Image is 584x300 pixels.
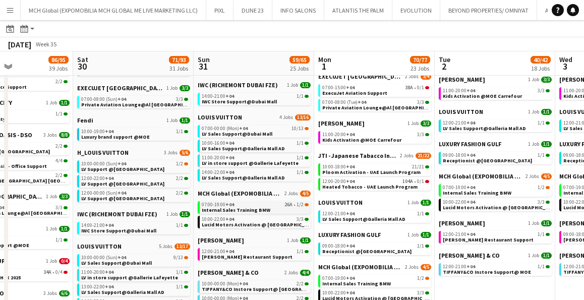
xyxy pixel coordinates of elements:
[322,99,429,110] a: 07:00-08:00 (Tue)+043/3Private Aviation Lounge@Al [GEOGRAPHIC_DATA]
[322,179,429,184] div: •
[318,73,403,80] span: EXECUJET MIDDLE EAST CO
[322,244,355,249] span: 09:00-18:00
[77,84,190,92] a: EXECUJET [GEOGRAPHIC_DATA]1 Job3/3
[528,77,539,83] span: 1 Job
[180,150,190,156] span: 5/6
[300,237,311,244] span: 1/1
[202,249,234,254] span: 12:00-21:00
[322,90,387,96] span: ExecuJet Aviation Support
[322,216,405,222] span: LV Sales Support@Galleria Mall AD
[322,137,401,143] span: Kids Activation @MOE Carrefour
[233,1,272,20] button: DUNE 23
[77,116,93,124] span: Fendi
[443,231,550,243] a: 12:00-21:00+041/1[PERSON_NAME] Restaurant Support
[541,173,552,179] span: 4/5
[346,131,355,138] span: +04
[55,237,63,243] span: 1/1
[225,93,234,99] span: +04
[525,173,539,179] span: 2 Jobs
[202,170,234,175] span: 14:00-22:00
[421,74,431,80] span: 3/4
[206,1,233,20] button: PIXL
[272,1,324,20] button: INFO SALONS
[421,200,431,206] span: 1/1
[439,76,485,83] span: JACK MORTON
[284,202,293,207] span: 26A
[202,174,285,181] span: LV Sales Support@Galleria Mall AD
[392,1,440,20] button: EVOLUTION
[318,73,431,80] a: EXECUJET [GEOGRAPHIC_DATA]2 Jobs3/4
[198,113,311,190] div: LOUIS VUITTON4 Jobs13/1607:00-00:00 (Mon)+0410/13LV Sales Support@Dubai Mall10:00-16:00+041/1LV S...
[538,121,545,126] span: 1/1
[322,100,366,105] span: 07:00-08:00 (Tue)
[77,210,190,243] div: IWC (RICHEMONT DUBAI FZE)1 Job1/114:00-21:00+041/1IWC Store Support@Dubai Mall
[443,152,550,163] a: 09:00-18:00+041/1Receptionist @[GEOGRAPHIC_DATA]
[443,236,534,243] span: Salata Restaurant Support
[198,236,311,269] div: [PERSON_NAME]1 Job1/112:00-21:00+041/1[PERSON_NAME] Restaurant Support
[166,117,178,124] span: 1 Job
[443,93,522,99] span: Kids Activation @MOE Carrefour
[198,81,278,89] span: IWC (RICHEMONT DUBAI FZE)
[443,184,550,196] a: 07:00-19:00+041/2Internal Sales Training BMW
[443,157,532,164] span: Receptionist @Saint Laurent
[55,205,63,210] span: 3/3
[81,128,188,140] a: 10:00-19:00+041/1Luxury brand support @MOE
[538,185,545,190] span: 1/2
[443,87,550,99] a: 11:00-20:00+043/3Kids Activation @MOE Carrefour
[324,1,392,20] button: ATLANTIS THE PALM
[466,87,475,94] span: +04
[176,161,183,166] span: 1/2
[81,166,164,172] span: LV Support @Dubai Mall
[439,140,501,148] span: LUXURY FASHION GULF
[180,85,190,91] span: 3/3
[202,154,309,166] a: 11:00-20:00+041/1LV in store support @Gallerie Lafeyette
[407,121,419,127] span: 1 Job
[405,74,419,80] span: 2 Jobs
[46,226,57,232] span: 1 Job
[81,227,156,234] span: IWC Store Support@Dubai Mall
[318,199,363,206] span: LOUIS VUITTON
[443,88,475,93] span: 11:00-20:00
[538,88,545,93] span: 3/3
[443,204,559,211] span: Lucid Motors Activation @ Galleria Mall
[81,96,188,107] a: 07:00-08:00 (Sun)+043/3Private Aviation Lounge@Al [GEOGRAPHIC_DATA]
[202,201,309,213] a: 07:00-19:00+0426A•1/2Internal Sales Training BMW
[180,211,190,217] span: 1/1
[105,175,113,182] span: +04
[291,126,304,131] span: 10/13
[77,210,157,218] span: IWC (RICHEMONT DUBAI FZE)
[279,114,293,121] span: 4 Jobs
[225,140,234,146] span: +04
[322,164,355,169] span: 10:00-18:00
[443,185,475,190] span: 07:00-19:00
[528,141,539,147] span: 1 Job
[81,101,202,108] span: Private Aviation Lounge@Al Maktoum Airport
[81,260,152,266] span: LV Sales Support@Dubai Mall
[166,211,178,217] span: 1 Job
[81,223,113,228] span: 14:00-21:00
[322,211,355,216] span: 12:00-21:00
[176,191,183,196] span: 2/2
[417,85,424,90] span: 0/1
[466,199,475,205] span: +04
[202,93,309,104] a: 14:00-21:00+041/1IWC Store Support@Dubai Mall
[417,100,424,105] span: 3/3
[412,164,424,169] span: 21/21
[55,144,63,149] span: 2/2
[55,79,63,84] span: 2/2
[318,152,398,159] span: JTI - Japanese Tabacco International
[118,160,126,167] span: +04
[202,131,272,137] span: LV Sales Support@Dubai Mall
[202,160,299,166] span: LV in store support @Gallerie Lafeyette
[295,114,311,121] span: 13/16
[443,119,550,131] a: 12:00-21:00+041/1LV Sales Support@Galleria Mall AD
[439,219,552,252] div: [PERSON_NAME]1 Job1/112:00-21:00+041/1[PERSON_NAME] Restaurant Support
[318,73,431,119] div: EXECUJET [GEOGRAPHIC_DATA]2 Jobs3/407:00-15:00+0438A•0/1ExecuJet Aviation Support07:00-08:00 (Tue...
[81,191,126,196] span: 12:00-00:00 (Sun)
[538,200,545,205] span: 3/3
[59,258,70,264] span: 0/4
[439,140,552,148] a: LUXURY FASHION GULF1 Job1/1
[346,84,355,91] span: +04
[541,141,552,147] span: 1/1
[358,99,366,105] span: +04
